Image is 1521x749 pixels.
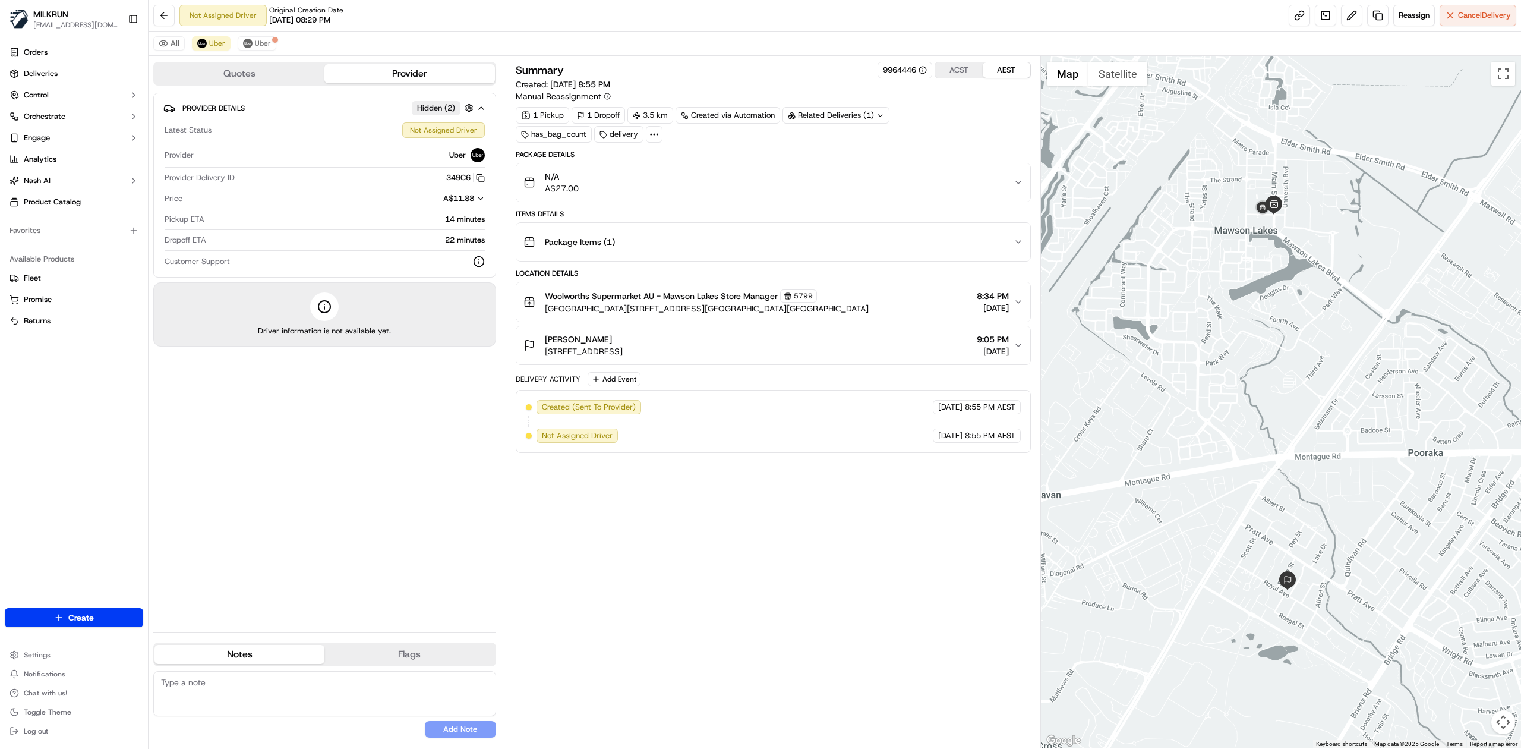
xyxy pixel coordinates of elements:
[5,704,143,720] button: Toggle Theme
[33,8,68,20] button: MILKRUN
[24,197,81,207] span: Product Catalog
[24,90,49,100] span: Control
[516,126,592,143] div: has_bag_count
[24,68,58,79] span: Deliveries
[938,430,963,441] span: [DATE]
[572,107,625,124] div: 1 Dropoff
[24,133,50,143] span: Engage
[883,65,927,75] div: 9964446
[449,150,466,160] span: Uber
[782,107,889,124] div: Related Deliveries (1)
[516,78,610,90] span: Created:
[68,612,94,624] span: Create
[516,65,564,75] h3: Summary
[165,150,194,160] span: Provider
[545,236,615,248] span: Package Items ( 1 )
[1491,710,1515,734] button: Map camera controls
[197,39,207,48] img: uber-new-logo.jpeg
[1491,62,1515,86] button: Toggle fullscreen view
[24,154,56,165] span: Analytics
[154,645,324,664] button: Notes
[165,235,206,246] span: Dropoff ETA
[165,125,212,136] span: Latest Status
[380,193,485,204] button: A$11.88
[516,209,1031,219] div: Items Details
[5,666,143,682] button: Notifications
[545,303,869,314] span: [GEOGRAPHIC_DATA][STREET_ADDRESS][GEOGRAPHIC_DATA][GEOGRAPHIC_DATA]
[5,86,143,105] button: Control
[10,10,29,29] img: MILKRUN
[258,326,391,336] span: Driver information is not available yet.
[192,36,231,51] button: Uber
[516,90,601,102] span: Manual Reassignment
[627,107,673,124] div: 3.5 km
[24,688,67,698] span: Chat with us!
[5,64,143,83] a: Deliveries
[209,39,225,48] span: Uber
[5,685,143,701] button: Chat with us!
[5,150,143,169] a: Analytics
[1253,199,1272,218] div: 1
[1458,10,1511,21] span: Cancel Delivery
[977,302,1009,314] span: [DATE]
[5,5,123,33] button: MILKRUNMILKRUN[EMAIL_ADDRESS][DOMAIN_NAME]
[24,273,41,284] span: Fleet
[965,430,1015,441] span: 8:55 PM AEST
[5,221,143,240] div: Favorites
[238,36,276,51] button: Uber
[545,182,579,194] span: A$27.00
[542,430,613,441] span: Not Assigned Driver
[5,43,143,62] a: Orders
[33,20,118,30] button: [EMAIL_ADDRESS][DOMAIN_NAME]
[5,128,143,147] button: Engage
[165,172,235,183] span: Provider Delivery ID
[977,345,1009,357] span: [DATE]
[1278,571,1297,590] div: 2
[471,148,485,162] img: uber-new-logo.jpeg
[24,111,65,122] span: Orchestrate
[1440,5,1516,26] button: CancelDelivery
[446,172,485,183] button: 349C6
[1393,5,1435,26] button: Reassign
[412,100,477,115] button: Hidden (2)
[5,608,143,627] button: Create
[1316,740,1367,748] button: Keyboard shortcuts
[516,163,1030,202] button: N/AA$27.00
[550,79,610,90] span: [DATE] 8:55 PM
[5,171,143,190] button: Nash AI
[5,647,143,663] button: Settings
[516,150,1031,159] div: Package Details
[516,269,1031,278] div: Location Details
[255,39,271,48] span: Uber
[153,36,185,51] button: All
[516,223,1030,261] button: Package Items (1)
[10,273,138,284] a: Fleet
[1088,62,1147,86] button: Show satellite imagery
[977,333,1009,345] span: 9:05 PM
[1374,741,1439,747] span: Map data ©2025 Google
[588,372,640,386] button: Add Event
[1446,741,1463,747] a: Terms (opens in new tab)
[516,107,569,124] div: 1 Pickup
[24,726,48,736] span: Log out
[545,345,623,357] span: [STREET_ADDRESS]
[516,326,1030,364] button: [PERSON_NAME][STREET_ADDRESS]9:05 PM[DATE]
[5,723,143,739] button: Log out
[24,47,48,58] span: Orders
[417,103,455,114] span: Hidden ( 2 )
[24,316,51,326] span: Returns
[5,107,143,126] button: Orchestrate
[5,250,143,269] div: Available Products
[24,650,51,660] span: Settings
[211,235,485,246] div: 22 minutes
[676,107,780,124] a: Created via Automation
[24,175,51,186] span: Nash AI
[209,214,485,225] div: 14 minutes
[516,374,580,384] div: Delivery Activity
[243,39,253,48] img: uber-new-logo.jpeg
[154,64,324,83] button: Quotes
[24,294,52,305] span: Promise
[935,62,983,78] button: ACST
[5,290,143,309] button: Promise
